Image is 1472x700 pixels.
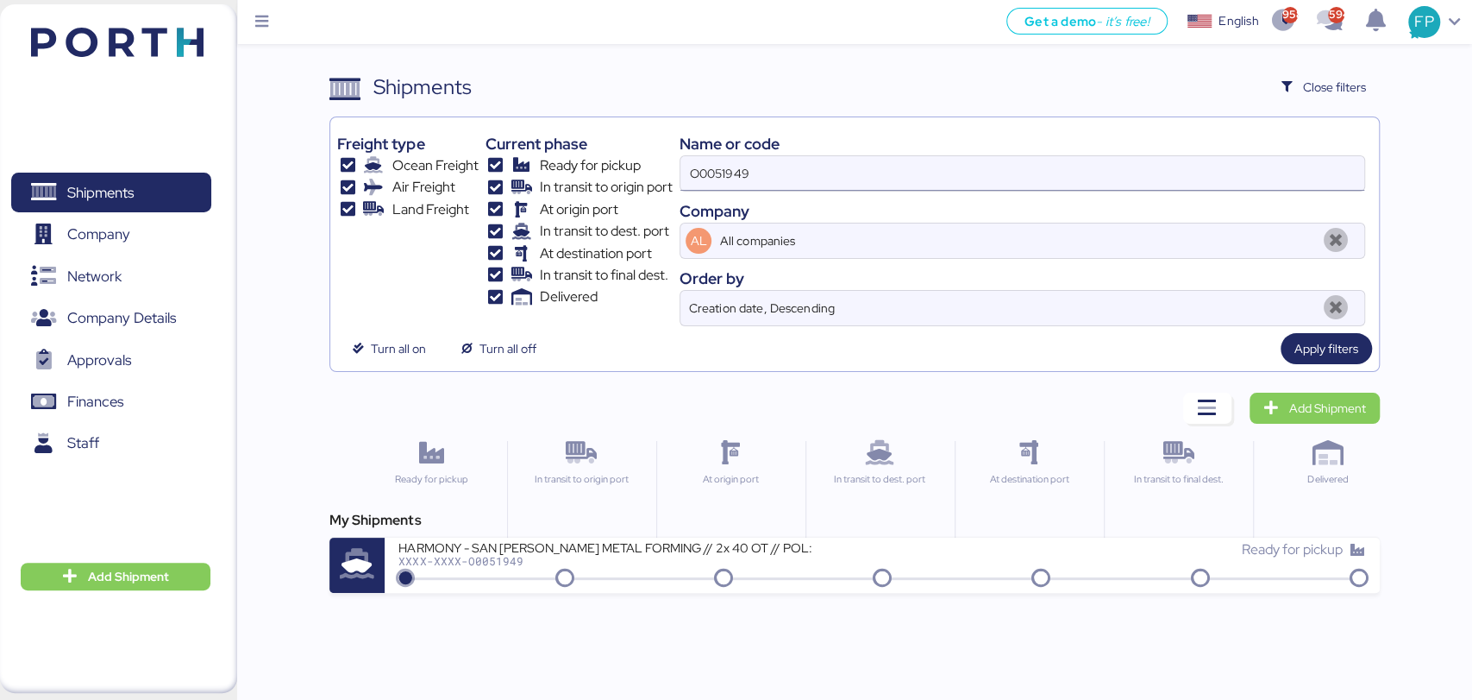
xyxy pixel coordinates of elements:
[717,224,1315,258] input: AL
[540,243,652,264] span: At destination port
[479,338,536,359] span: Turn all off
[11,256,211,296] a: Network
[392,177,455,198] span: Air Freight
[1250,393,1380,424] a: Add Shipment
[664,472,798,487] div: At origin port
[67,264,122,289] span: Network
[1294,338,1358,359] span: Apply filters
[88,566,169,587] span: Add Shipment
[67,222,130,247] span: Company
[11,215,211,255] a: Company
[1268,72,1380,103] button: Close filters
[540,265,668,286] span: In transit to final dest.
[962,472,1096,487] div: At destination port
[446,333,549,364] button: Turn all off
[398,539,812,554] div: HARMONY - SAN [PERSON_NAME] METAL FORMING // 2x 40 OT // POL: SHEKOU - POD: MANZANILLO // HBL: HS...
[11,299,211,338] a: Company Details
[540,177,673,198] span: In transit to origin port
[540,221,669,242] span: In transit to dest. port
[67,348,131,373] span: Approvals
[247,8,277,37] button: Menu
[680,199,1364,223] div: Company
[540,199,618,220] span: At origin port
[67,306,176,331] span: Company Details
[21,563,210,590] button: Add Shipment
[370,338,425,359] span: Turn all on
[337,132,478,155] div: Freight type
[392,155,479,176] span: Ocean Freight
[364,472,498,487] div: Ready for pickup
[485,132,673,155] div: Current phase
[337,333,439,364] button: Turn all on
[680,132,1364,155] div: Name or code
[540,155,641,176] span: Ready for pickup
[515,472,648,487] div: In transit to origin port
[691,231,707,250] span: AL
[67,180,134,205] span: Shipments
[1303,77,1366,98] span: Close filters
[1289,398,1366,419] span: Add Shipment
[11,173,211,212] a: Shipments
[1241,540,1342,558] span: Ready for pickup
[1281,333,1372,364] button: Apply filters
[1218,12,1258,30] div: English
[1112,472,1245,487] div: In transit to final dest.
[398,555,812,567] div: XXXX-XXXX-O0051949
[11,424,211,464] a: Staff
[11,382,211,422] a: Finances
[392,199,469,220] span: Land Freight
[1261,472,1394,487] div: Delivered
[813,472,947,487] div: In transit to dest. port
[329,510,1379,531] div: My Shipments
[11,340,211,380] a: Approvals
[373,72,472,103] div: Shipments
[1414,10,1433,33] span: FP
[540,287,598,307] span: Delivered
[680,267,1364,290] div: Order by
[67,431,99,456] span: Staff
[67,389,123,414] span: Finances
